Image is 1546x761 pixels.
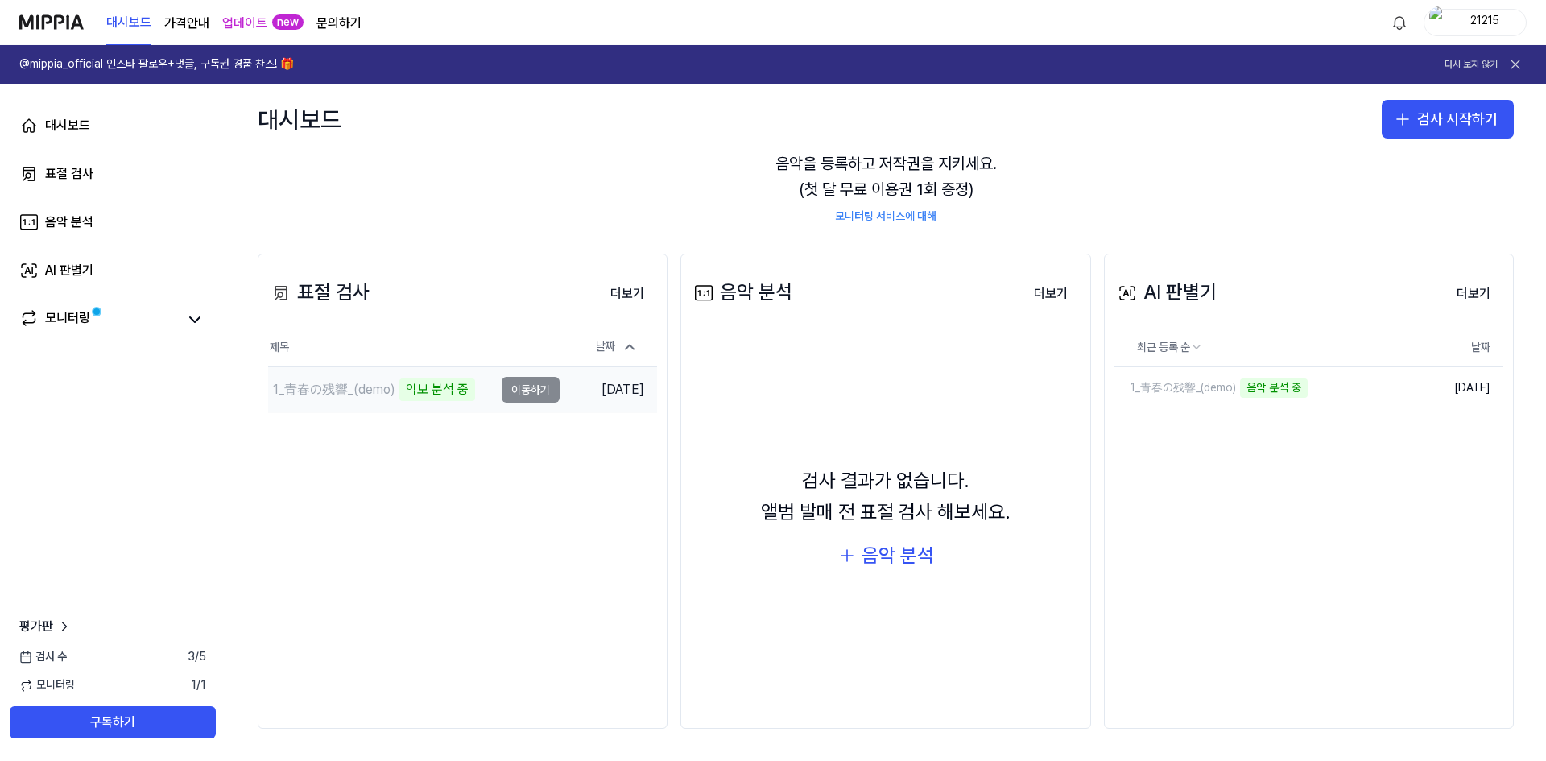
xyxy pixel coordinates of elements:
[1021,276,1081,310] a: 더보기
[19,308,177,331] a: 모니터링
[316,14,362,33] a: 문의하기
[10,203,216,242] a: 음악 분석
[268,329,560,367] th: 제목
[19,677,75,693] span: 모니터링
[188,649,206,665] span: 3 / 5
[19,649,67,665] span: 검사 수
[258,100,341,139] div: 대시보드
[45,116,90,135] div: 대시보드
[268,277,370,308] div: 표절 검사
[1382,100,1514,139] button: 검사 시작하기
[222,14,267,33] a: 업데이트
[1429,6,1449,39] img: profile
[1410,367,1503,409] td: [DATE]
[1444,278,1503,310] button: 더보기
[1390,13,1409,32] img: 알림
[258,105,1514,244] div: 모니터링으로 등록된 음악이 없습니다. 음악을 등록하고 저작권을 지키세요. (첫 달 무료 이용권 1회 증정)
[1114,277,1217,308] div: AI 판별기
[1240,378,1308,398] div: 음악 분석 중
[1410,329,1503,367] th: 날짜
[45,261,93,280] div: AI 판별기
[1114,380,1236,396] div: 1_青春の残響_(demo)
[19,617,53,636] span: 평가판
[1445,58,1498,72] button: 다시 보지 않기
[10,106,216,145] a: 대시보드
[1021,278,1081,310] button: 더보기
[1444,276,1503,310] a: 더보기
[1114,367,1410,409] a: 1_青春の残響_(demo)음악 분석 중
[1453,13,1516,31] div: 21215
[164,14,209,33] a: 가격안내
[191,677,206,693] span: 1 / 1
[835,209,936,225] a: 모니터링 서비스에 대해
[1424,9,1527,36] button: profile21215
[10,251,216,290] a: AI 판별기
[761,465,1011,527] div: 검사 결과가 없습니다. 앨범 발매 전 표절 검사 해보세요.
[10,706,216,738] button: 구독하기
[597,276,657,310] a: 더보기
[106,1,151,45] a: 대시보드
[273,380,395,399] div: 1_青春の残響_(demo)
[45,308,90,331] div: 모니터링
[837,540,934,571] button: 음악 분석
[45,213,93,232] div: 음악 분석
[19,56,294,72] h1: @mippia_official 인스타 팔로우+댓글, 구독권 경품 찬스! 🎁
[10,155,216,193] a: 표절 검사
[691,277,792,308] div: 음악 분석
[589,334,644,360] div: 날짜
[862,540,934,571] div: 음악 분석
[45,164,93,184] div: 표절 검사
[560,367,657,413] td: [DATE]
[19,617,72,636] a: 평가판
[399,378,475,401] div: 악보 분석 중
[597,278,657,310] button: 더보기
[272,14,304,31] div: new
